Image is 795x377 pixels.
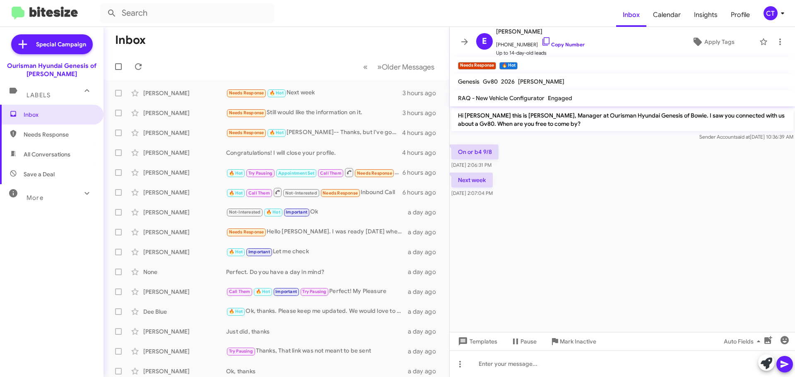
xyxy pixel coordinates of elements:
span: Needs Response [229,90,264,96]
div: [PERSON_NAME] [143,347,226,355]
span: » [377,62,382,72]
small: 🔥 Hot [499,62,517,70]
span: [PERSON_NAME] [496,26,585,36]
div: a day ago [408,347,443,355]
div: Congratulations! I will close your profile. [226,149,402,157]
div: Inbound Call [226,167,402,178]
div: [PERSON_NAME] [143,188,226,197]
div: a day ago [408,208,443,216]
p: Next week [451,173,493,187]
button: Mark Inactive [543,334,603,349]
button: Next [372,58,439,75]
span: Important [248,249,270,255]
a: Calendar [646,3,687,27]
span: [DATE] 2:06:31 PM [451,162,491,168]
span: « [363,62,368,72]
span: Needs Response [229,130,264,135]
span: Mark Inactive [560,334,596,349]
span: Try Pausing [302,289,326,294]
h1: Inbox [115,34,146,47]
div: Still would like the information on it. [226,108,402,118]
button: Apply Tags [670,34,755,49]
div: [PERSON_NAME] [143,367,226,375]
span: 🔥 Hot [229,249,243,255]
span: 🔥 Hot [270,90,284,96]
div: Thanks, That link was not meant to be sent [226,346,408,356]
span: Templates [456,334,497,349]
a: Insights [687,3,724,27]
nav: Page navigation example [359,58,439,75]
span: More [26,194,43,202]
span: Special Campaign [36,40,86,48]
div: [PERSON_NAME] [143,228,226,236]
span: said at [735,134,750,140]
span: Needs Response [229,110,264,115]
span: Needs Response [229,229,264,235]
div: a day ago [408,327,443,336]
button: Templates [450,334,504,349]
div: Ok, thanks. Please keep me updated. We would love to bring you back in. [226,307,408,316]
div: [PERSON_NAME] [143,168,226,177]
span: Needs Response [24,130,94,139]
p: Hi [PERSON_NAME] this is [PERSON_NAME], Manager at Ourisman Hyundai Genesis of Bowie. I saw you c... [451,108,793,131]
span: 🔥 Hot [229,309,243,314]
span: Important [275,289,297,294]
span: Try Pausing [248,170,272,176]
a: Inbox [616,3,646,27]
div: [PERSON_NAME] [143,208,226,216]
div: Ok, thanks [226,367,408,375]
span: [PHONE_NUMBER] [496,36,585,49]
div: 6 hours ago [402,168,443,177]
span: E [482,35,487,48]
a: Copy Number [541,41,585,48]
div: Dee Blue [143,307,226,316]
span: Appointment Set [278,170,315,176]
button: Pause [504,334,543,349]
a: Profile [724,3,756,27]
span: 🔥 Hot [256,289,270,294]
div: [PERSON_NAME] [143,89,226,97]
div: [PERSON_NAME] [143,248,226,256]
span: 🔥 Hot [229,190,243,196]
small: Needs Response [458,62,496,70]
span: Sender Account [DATE] 10:36:39 AM [699,134,793,140]
span: Important [286,209,307,215]
span: Not-Interested [229,209,261,215]
span: Needs Response [357,170,392,176]
div: 3 hours ago [402,109,443,117]
div: Perfect. Do you have a day in mind? [226,268,408,276]
div: Just did, thanks [226,327,408,336]
div: Next week [226,88,402,98]
div: a day ago [408,228,443,236]
span: Genesis [458,78,479,85]
span: Call Them [320,170,342,176]
p: On or b4 9/8 [451,144,499,159]
div: a day ago [408,307,443,316]
div: [PERSON_NAME] [143,129,226,137]
div: 3 hours ago [402,89,443,97]
div: a day ago [408,248,443,256]
span: [DATE] 2:07:04 PM [451,190,493,196]
div: CT [764,6,778,20]
span: 2026 [501,78,515,85]
span: Try Pausing [229,348,253,354]
span: Older Messages [382,62,434,72]
div: 6 hours ago [402,188,443,197]
span: All Conversations [24,150,70,158]
span: Pause [520,334,537,349]
div: Inbound Call [226,187,402,197]
div: [PERSON_NAME] [143,327,226,336]
div: a day ago [408,268,443,276]
a: Special Campaign [11,34,93,54]
input: Search [100,3,274,23]
div: [PERSON_NAME] [143,109,226,117]
span: Auto Fields [724,334,764,349]
span: 🔥 Hot [266,209,280,215]
span: 🔥 Hot [229,170,243,176]
span: Labels [26,91,51,99]
span: Up to 14-day-old leads [496,49,585,57]
div: [PERSON_NAME] [143,288,226,296]
span: Needs Response [323,190,358,196]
